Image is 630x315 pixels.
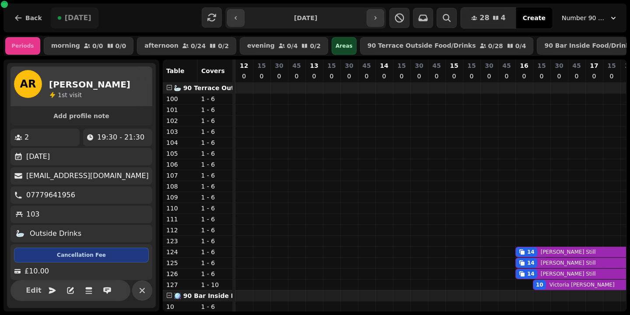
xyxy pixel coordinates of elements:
[201,116,229,125] p: 1 - 6
[201,248,229,256] p: 1 - 6
[166,149,194,158] p: 105
[26,151,50,162] p: [DATE]
[241,72,248,80] p: 0
[503,72,510,80] p: 0
[49,78,130,91] h2: [PERSON_NAME]
[166,127,194,136] p: 103
[536,281,543,288] div: 10
[25,15,42,21] span: Back
[201,182,229,191] p: 1 - 6
[573,72,580,80] p: 0
[51,42,80,49] p: morning
[201,193,229,202] p: 1 - 6
[62,91,69,98] span: st
[310,61,318,70] p: 13
[240,37,328,55] button: evening0/40/2
[58,91,82,99] p: visit
[25,282,42,299] button: Edit
[485,61,493,70] p: 30
[30,228,81,239] p: Outside Drinks
[362,61,371,70] p: 45
[486,72,493,80] p: 0
[479,14,489,21] span: 28
[166,259,194,267] p: 125
[380,61,388,70] p: 14
[20,79,36,89] span: AR
[201,302,229,311] p: 1 - 6
[58,91,62,98] span: 1
[432,61,441,70] p: 45
[346,72,353,80] p: 0
[201,149,229,158] p: 1 - 6
[191,43,206,49] p: 0 / 24
[360,37,534,55] button: 90 Terrace Outside Food/Drinks0/280/4
[488,43,503,49] p: 0 / 28
[201,105,229,114] p: 1 - 6
[97,132,144,143] p: 19:30 - 21:30
[527,270,535,277] div: 14
[556,72,563,80] p: 0
[538,72,545,80] p: 0
[166,67,185,74] span: Table
[44,37,133,55] button: morning0/00/0
[7,7,49,28] button: Back
[520,61,528,70] p: 16
[174,292,272,299] span: 🪩 90 Bar Inside Food/Drinks
[14,248,149,262] div: Cancellation Fee
[287,43,298,49] p: 0 / 4
[166,116,194,125] p: 102
[218,43,229,49] p: 0 / 2
[541,248,596,255] p: [PERSON_NAME] Still
[310,43,321,49] p: 0 / 2
[591,72,598,80] p: 0
[501,14,506,21] span: 4
[311,72,318,80] p: 0
[572,61,581,70] p: 45
[21,113,142,119] span: Add profile note
[541,259,596,266] p: [PERSON_NAME] Still
[415,61,423,70] p: 30
[166,280,194,289] p: 127
[166,269,194,278] p: 126
[28,287,39,294] span: Edit
[398,72,405,80] p: 0
[397,61,406,70] p: 15
[24,132,29,143] p: 2
[166,193,194,202] p: 109
[258,72,265,80] p: 0
[201,171,229,180] p: 1 - 6
[26,190,75,200] p: 07779641956
[26,209,40,220] p: 103
[345,61,353,70] p: 30
[201,237,229,245] p: 1 - 6
[516,7,553,28] button: Create
[502,61,511,70] p: 45
[166,171,194,180] p: 107
[521,72,528,80] p: 0
[201,204,229,213] p: 1 - 6
[240,61,248,70] p: 12
[166,215,194,224] p: 111
[275,61,283,70] p: 30
[14,110,149,122] button: Add profile note
[51,7,98,28] button: [DATE]
[166,226,194,234] p: 112
[201,226,229,234] p: 1 - 6
[166,138,194,147] p: 104
[515,43,526,49] p: 0 / 4
[468,72,475,80] p: 0
[562,14,605,22] span: Number 90 Bar
[201,269,229,278] p: 1 - 6
[201,127,229,136] p: 1 - 6
[247,42,275,49] p: evening
[257,61,266,70] p: 15
[166,160,194,169] p: 106
[608,72,615,80] p: 0
[541,270,596,277] p: [PERSON_NAME] Still
[166,237,194,245] p: 123
[556,10,623,26] button: Number 90 Bar
[527,259,535,266] div: 14
[367,42,476,49] p: 90 Terrace Outside Food/Drinks
[201,215,229,224] p: 1 - 6
[24,266,49,276] p: £10.00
